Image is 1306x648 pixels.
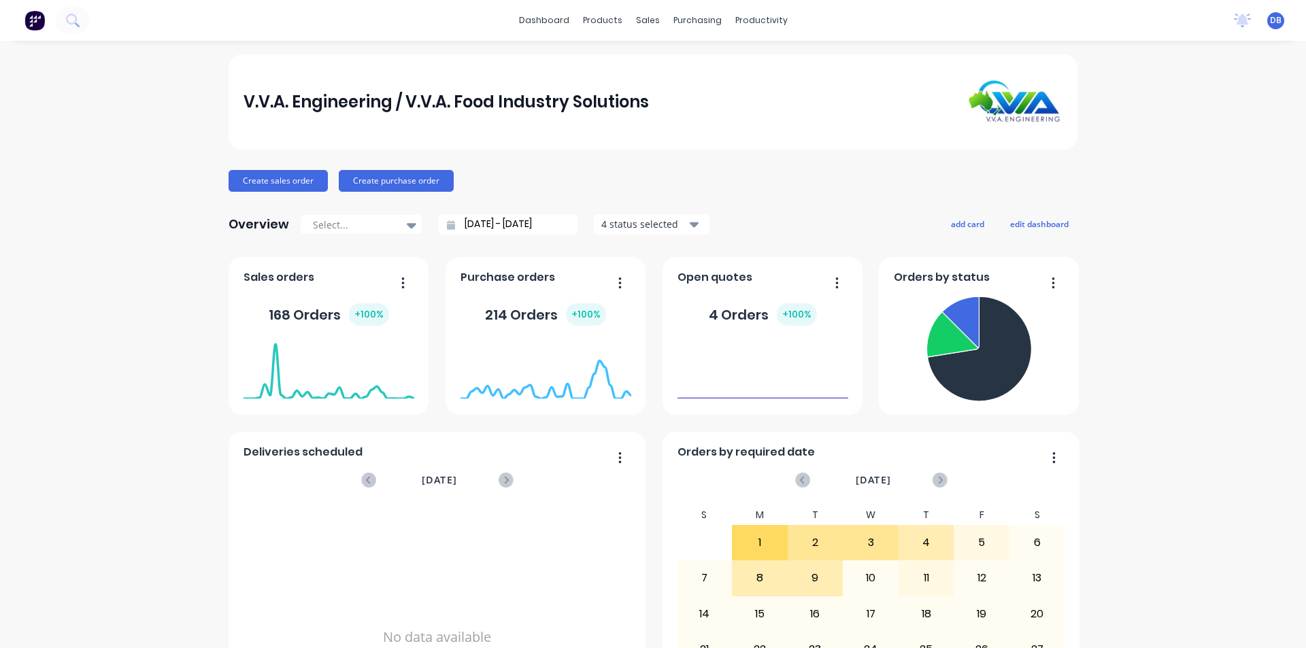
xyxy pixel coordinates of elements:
div: W [843,505,899,525]
div: 7 [677,561,732,595]
div: purchasing [667,10,729,31]
div: + 100 % [777,303,817,326]
div: 2 [788,526,843,560]
span: Purchase orders [461,269,555,286]
div: 10 [843,561,898,595]
div: F [954,505,1009,525]
div: 4 status selected [601,217,687,231]
img: V.V.A. Engineering / V.V.A. Food Industry Solutions [967,80,1062,123]
div: S [1009,505,1065,525]
div: 20 [1010,597,1065,631]
a: dashboard [512,10,576,31]
div: 15 [733,597,787,631]
span: Sales orders [244,269,314,286]
div: + 100 % [566,303,606,326]
div: productivity [729,10,794,31]
div: 13 [1010,561,1065,595]
div: 4 [899,526,954,560]
div: 1 [733,526,787,560]
span: Orders by status [894,269,990,286]
div: 8 [733,561,787,595]
div: 11 [899,561,954,595]
button: edit dashboard [1001,215,1077,233]
div: T [899,505,954,525]
div: Overview [229,211,289,238]
div: sales [629,10,667,31]
div: 3 [843,526,898,560]
button: Create purchase order [339,170,454,192]
div: V.V.A. Engineering / V.V.A. Food Industry Solutions [244,88,649,116]
div: 14 [677,597,732,631]
button: add card [942,215,993,233]
button: Create sales order [229,170,328,192]
div: S [677,505,733,525]
span: [DATE] [422,473,457,488]
div: 5 [954,526,1009,560]
img: Factory [24,10,45,31]
div: 4 Orders [709,303,817,326]
button: 4 status selected [594,214,709,235]
div: 12 [954,561,1009,595]
div: 6 [1010,526,1065,560]
span: [DATE] [856,473,891,488]
div: products [576,10,629,31]
div: 16 [788,597,843,631]
div: + 100 % [349,303,389,326]
div: 9 [788,561,843,595]
div: T [788,505,843,525]
div: 17 [843,597,898,631]
span: DB [1270,14,1282,27]
span: Open quotes [677,269,752,286]
div: 19 [954,597,1009,631]
div: 18 [899,597,954,631]
div: 214 Orders [485,303,606,326]
div: M [732,505,788,525]
div: 168 Orders [269,303,389,326]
